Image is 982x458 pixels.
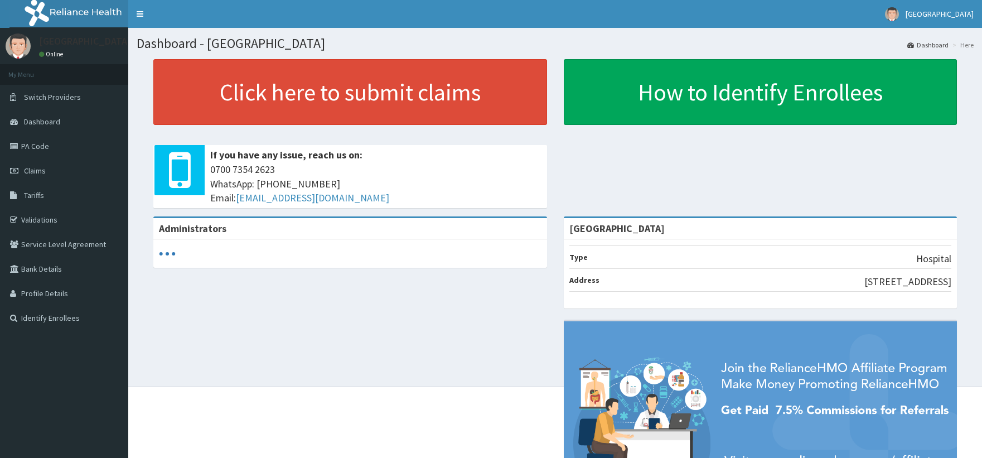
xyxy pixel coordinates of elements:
b: Type [569,252,588,262]
a: How to Identify Enrollees [564,59,957,125]
b: Administrators [159,222,226,235]
b: If you have any issue, reach us on: [210,148,362,161]
span: Switch Providers [24,92,81,102]
span: [GEOGRAPHIC_DATA] [906,9,974,19]
span: 0700 7354 2623 WhatsApp: [PHONE_NUMBER] Email: [210,162,541,205]
p: Hospital [916,252,951,266]
span: Tariffs [24,190,44,200]
p: [STREET_ADDRESS] [864,274,951,289]
span: Claims [24,166,46,176]
a: Click here to submit claims [153,59,547,125]
p: [GEOGRAPHIC_DATA] [39,36,131,46]
b: Address [569,275,599,285]
h1: Dashboard - [GEOGRAPHIC_DATA] [137,36,974,51]
strong: [GEOGRAPHIC_DATA] [569,222,665,235]
img: User Image [6,33,31,59]
a: Dashboard [907,40,949,50]
a: Online [39,50,66,58]
a: [EMAIL_ADDRESS][DOMAIN_NAME] [236,191,389,204]
svg: audio-loading [159,245,176,262]
span: Dashboard [24,117,60,127]
img: User Image [885,7,899,21]
li: Here [950,40,974,50]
